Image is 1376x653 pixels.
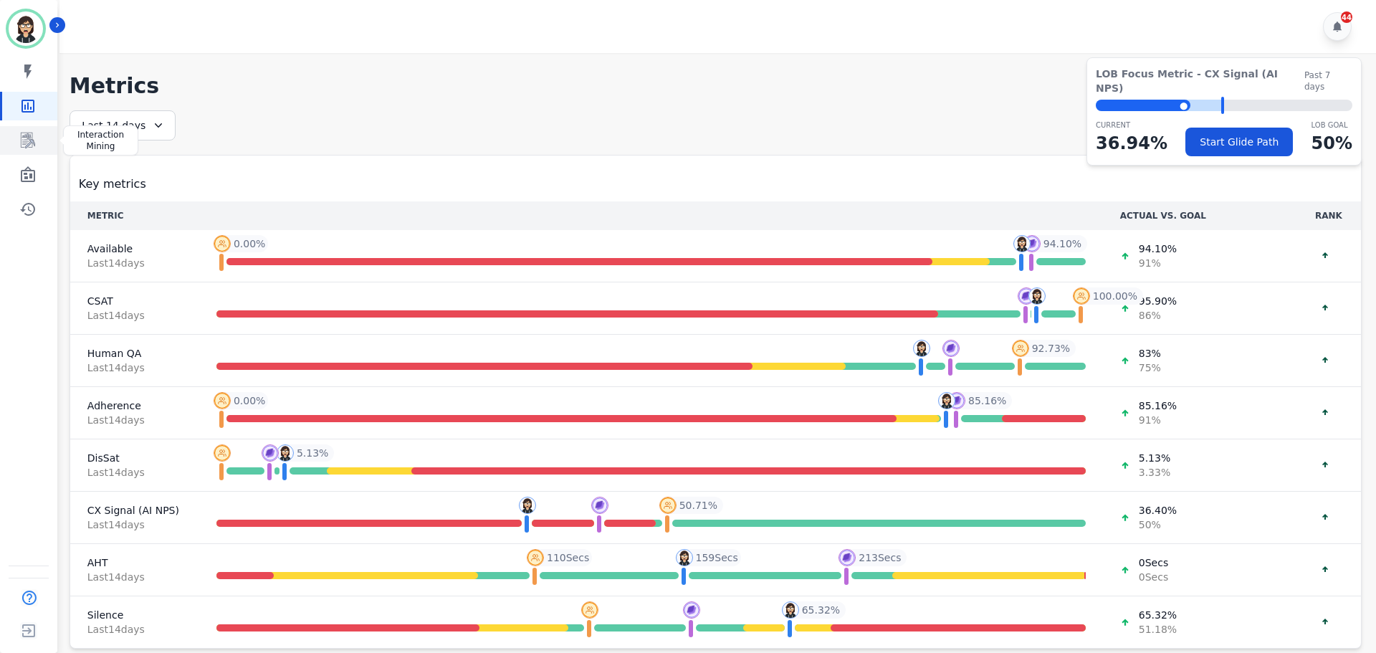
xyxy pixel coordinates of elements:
span: 100.00 % [1093,289,1137,303]
th: ACTUAL VS. GOAL [1103,201,1296,230]
span: CSAT [87,294,182,308]
span: Human QA [87,346,182,361]
img: profile-pic [782,601,799,619]
span: 5.13 % [297,446,328,460]
span: 65.32 % [1139,608,1177,622]
span: 92.73 % [1032,341,1070,356]
img: profile-pic [581,601,598,619]
span: Last 14 day s [87,256,182,270]
span: 94.10 % [1043,237,1081,251]
img: profile-pic [1012,340,1029,357]
span: 0.00 % [234,237,265,251]
span: Last 14 day s [87,465,182,480]
img: profile-pic [591,497,608,514]
span: Key metrics [79,176,146,193]
img: profile-pic [942,340,960,357]
img: profile-pic [838,549,856,566]
span: 86 % [1139,308,1177,323]
span: Last 14 day s [87,570,182,584]
img: profile-pic [659,497,677,514]
span: 159 Secs [696,550,738,565]
span: 94.10 % [1139,242,1177,256]
span: 95.90 % [1139,294,1177,308]
span: 0 Secs [1139,570,1168,584]
span: 50 % [1139,518,1177,532]
img: profile-pic [913,340,930,357]
span: 0 Secs [1139,556,1168,570]
span: Last 14 day s [87,413,182,427]
span: Last 14 day s [87,622,182,637]
span: 36.40 % [1139,503,1177,518]
span: 110 Secs [547,550,589,565]
span: 85.16 % [968,394,1006,408]
span: LOB Focus Metric - CX Signal (AI NPS) [1096,67,1304,95]
img: profile-pic [1023,235,1041,252]
img: profile-pic [1028,287,1046,305]
span: 0.00 % [234,394,265,408]
span: CX Signal (AI NPS) [87,503,182,518]
img: profile-pic [277,444,294,462]
span: 91 % [1139,256,1177,270]
span: 85.16 % [1139,399,1177,413]
div: Last 14 days [70,110,176,140]
th: RANK [1296,201,1361,230]
img: profile-pic [938,392,955,409]
p: 36.94 % [1096,130,1167,156]
span: 3.33 % [1139,465,1170,480]
span: 75 % [1139,361,1161,375]
span: Silence [87,608,182,622]
img: profile-pic [262,444,279,462]
span: Adherence [87,399,182,413]
img: profile-pic [214,235,231,252]
th: METRIC [70,201,199,230]
img: profile-pic [214,444,231,462]
span: 91 % [1139,413,1177,427]
span: 51.18 % [1139,622,1177,637]
span: 65.32 % [802,603,840,617]
img: profile-pic [1018,287,1035,305]
span: Past 7 days [1304,70,1352,92]
span: Last 14 day s [87,361,182,375]
img: profile-pic [519,497,536,514]
span: AHT [87,556,182,570]
span: DisSat [87,451,182,465]
img: profile-pic [1013,235,1031,252]
div: ⬤ [1096,100,1190,111]
img: profile-pic [214,392,231,409]
img: profile-pic [527,549,544,566]
button: Start Glide Path [1185,128,1293,156]
span: Last 14 day s [87,308,182,323]
p: 50 % [1311,130,1352,156]
span: Last 14 day s [87,518,182,532]
div: 44 [1341,11,1352,23]
span: 213 Secs [859,550,901,565]
img: profile-pic [676,549,693,566]
span: 83 % [1139,346,1161,361]
p: CURRENT [1096,120,1167,130]
img: profile-pic [948,392,965,409]
p: LOB Goal [1311,120,1352,130]
span: 50.71 % [679,498,717,513]
img: Bordered avatar [9,11,43,46]
h1: Metrics [70,73,1362,99]
img: profile-pic [683,601,700,619]
img: profile-pic [1073,287,1090,305]
span: Available [87,242,182,256]
span: 5.13 % [1139,451,1170,465]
